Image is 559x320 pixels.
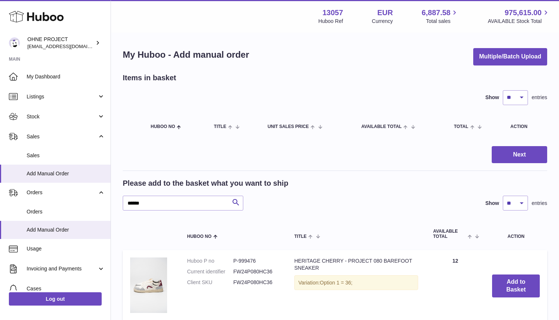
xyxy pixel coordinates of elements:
[454,124,468,129] span: Total
[473,48,547,65] button: Multiple/Batch Upload
[27,43,109,49] span: [EMAIL_ADDRESS][DOMAIN_NAME]
[123,178,288,188] h2: Please add to the basket what you want to ship
[372,18,393,25] div: Currency
[511,124,540,129] div: Action
[123,49,249,61] h1: My Huboo - Add manual order
[150,124,175,129] span: Huboo no
[233,268,279,275] dd: FW24P080HC36
[123,73,176,83] h2: Items in basket
[426,18,459,25] span: Total sales
[27,93,97,100] span: Listings
[485,222,547,246] th: Action
[27,208,105,215] span: Orders
[294,234,306,239] span: Title
[322,8,343,18] strong: 13057
[27,152,105,159] span: Sales
[422,8,459,25] a: 6,887.58 Total sales
[27,285,105,292] span: Cases
[27,170,105,177] span: Add Manual Order
[27,36,94,50] div: OHNE PROJECT
[27,189,97,196] span: Orders
[187,279,233,286] dt: Client SKU
[214,124,226,129] span: Title
[27,265,97,272] span: Invoicing and Payments
[318,18,343,25] div: Huboo Ref
[187,234,211,239] span: Huboo no
[532,200,547,207] span: entries
[377,8,393,18] strong: EUR
[492,274,540,297] button: Add to Basket
[27,226,105,233] span: Add Manual Order
[9,37,20,48] img: support@ohneproject.com
[294,275,418,290] div: Variation:
[505,8,542,18] span: 975,615.00
[130,257,167,313] img: HERITAGE CHERRY - PROJECT 080 BAREFOOT SNEAKER
[233,279,279,286] dd: FW24P080HC36
[27,133,97,140] span: Sales
[187,257,233,265] dt: Huboo P no
[233,257,279,265] dd: P-999476
[488,8,550,25] a: 975,615.00 AVAILABLE Stock Total
[9,292,102,306] a: Log out
[187,268,233,275] dt: Current identifier
[488,18,550,25] span: AVAILABLE Stock Total
[433,229,466,239] span: AVAILABLE Total
[422,8,451,18] span: 6,887.58
[27,113,97,120] span: Stock
[492,146,547,164] button: Next
[361,124,402,129] span: AVAILABLE Total
[485,94,499,101] label: Show
[27,245,105,252] span: Usage
[268,124,309,129] span: Unit Sales Price
[485,200,499,207] label: Show
[27,73,105,80] span: My Dashboard
[532,94,547,101] span: entries
[320,280,352,286] span: Option 1 = 36;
